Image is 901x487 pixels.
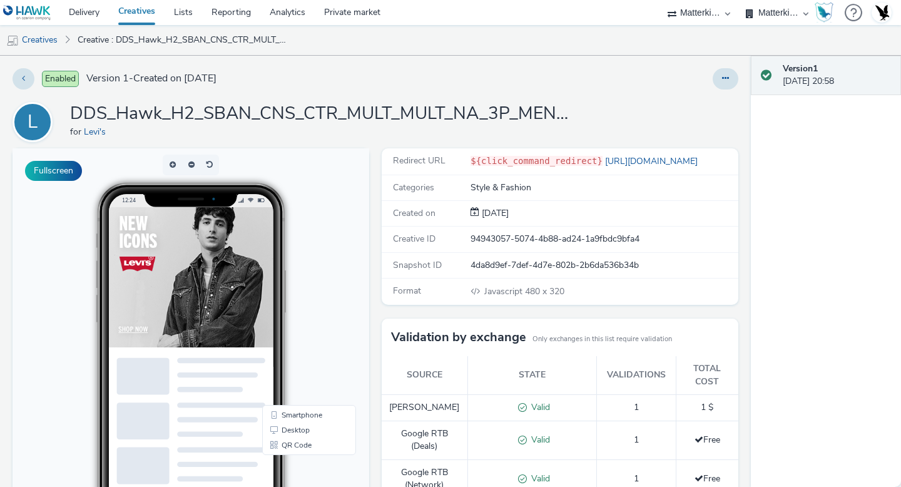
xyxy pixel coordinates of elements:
span: 480 x 320 [483,285,564,297]
img: undefined Logo [3,5,51,21]
span: 1 [634,401,639,413]
a: Creative : DDS_Hawk_H2_SBAN_CNS_CTR_MULT_MULT_NA_3P_MEN_A18-34_PRE_DV36_CPM_SSD_480x320_NA_DPST_4... [71,25,297,55]
span: Categories [393,182,434,193]
th: Total cost [676,356,738,394]
img: Account UK [872,3,891,22]
span: QR Code [269,293,299,300]
div: L [28,105,38,140]
span: Version 1 - Created on [DATE] [86,71,216,86]
span: Snapshot ID [393,259,442,271]
span: 1 $ [701,401,713,413]
a: L [13,116,58,128]
td: Google RTB (Deals) [382,421,467,459]
img: mobile [6,34,19,47]
span: Enabled [42,71,79,87]
img: Hawk Academy [815,3,833,23]
span: Redirect URL [393,155,445,167]
th: Source [382,356,467,394]
li: Smartphone [252,259,341,274]
th: State [467,356,596,394]
h3: Validation by exchange [391,328,526,347]
code: ${click_command_redirect} [471,156,603,166]
a: Levi's [84,126,111,138]
span: 1 [634,434,639,446]
div: Style & Fashion [471,182,737,194]
small: Only exchanges in this list require validation [532,334,672,344]
span: Valid [527,473,550,484]
span: 1 [634,473,639,484]
span: Free [695,473,720,484]
li: QR Code [252,289,341,304]
span: Created on [393,207,435,219]
span: 12:24 [109,48,123,55]
span: Smartphone [269,263,310,270]
span: Valid [527,401,550,413]
span: for [70,126,84,138]
span: Javascript [484,285,525,297]
span: Desktop [269,278,297,285]
span: Creative ID [393,233,435,245]
span: [DATE] [479,207,509,219]
div: [DATE] 20:58 [783,63,891,88]
li: Desktop [252,274,341,289]
span: Format [393,285,421,297]
div: 94943057-5074-4b88-ad24-1a9fbdc9bfa4 [471,233,737,245]
h1: DDS_Hawk_H2_SBAN_CNS_CTR_MULT_MULT_NA_3P_MEN_A18-34_PRE_DV36_CPM_SSD_480x320_NA_DPST_480x320_[DEM... [70,102,571,126]
span: Free [695,434,720,446]
th: Validations [596,356,676,394]
div: Creation 01 September 2025, 20:58 [479,207,509,220]
span: Valid [527,434,550,446]
a: Hawk Academy [815,3,838,23]
td: [PERSON_NAME] [382,395,467,421]
strong: Version 1 [783,63,818,74]
button: Fullscreen [25,161,82,181]
div: 4da8d9ef-7def-4d7e-802b-2b6da536b34b [471,259,737,272]
a: [URL][DOMAIN_NAME] [603,155,703,167]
